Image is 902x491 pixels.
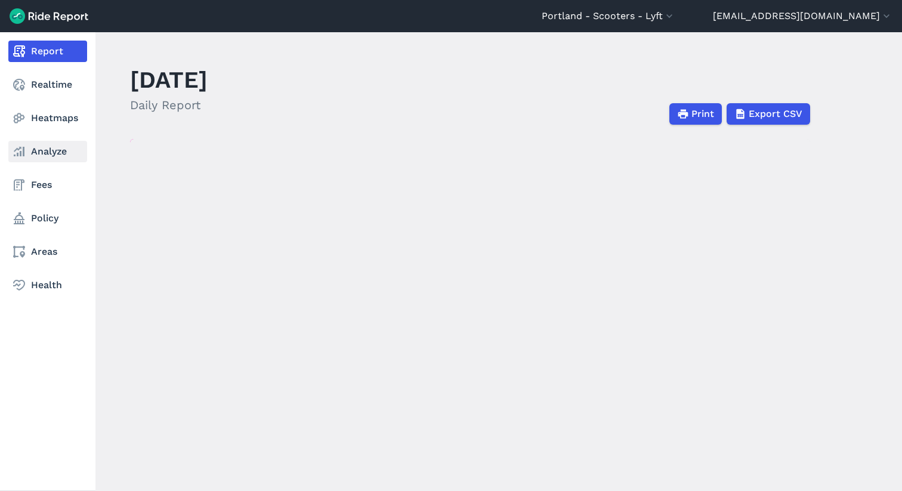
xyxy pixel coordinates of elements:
button: Portland - Scooters - Lyft [542,9,675,23]
a: Health [8,274,87,296]
img: Ride Report [10,8,88,24]
a: Analyze [8,141,87,162]
span: Print [691,107,714,121]
a: Report [8,41,87,62]
a: Areas [8,241,87,263]
button: Export CSV [727,103,810,125]
button: [EMAIL_ADDRESS][DOMAIN_NAME] [713,9,892,23]
h2: Daily Report [130,96,208,114]
a: Realtime [8,74,87,95]
button: Print [669,103,722,125]
a: Heatmaps [8,107,87,129]
a: Fees [8,174,87,196]
h1: [DATE] [130,63,208,96]
span: Export CSV [749,107,802,121]
a: Policy [8,208,87,229]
